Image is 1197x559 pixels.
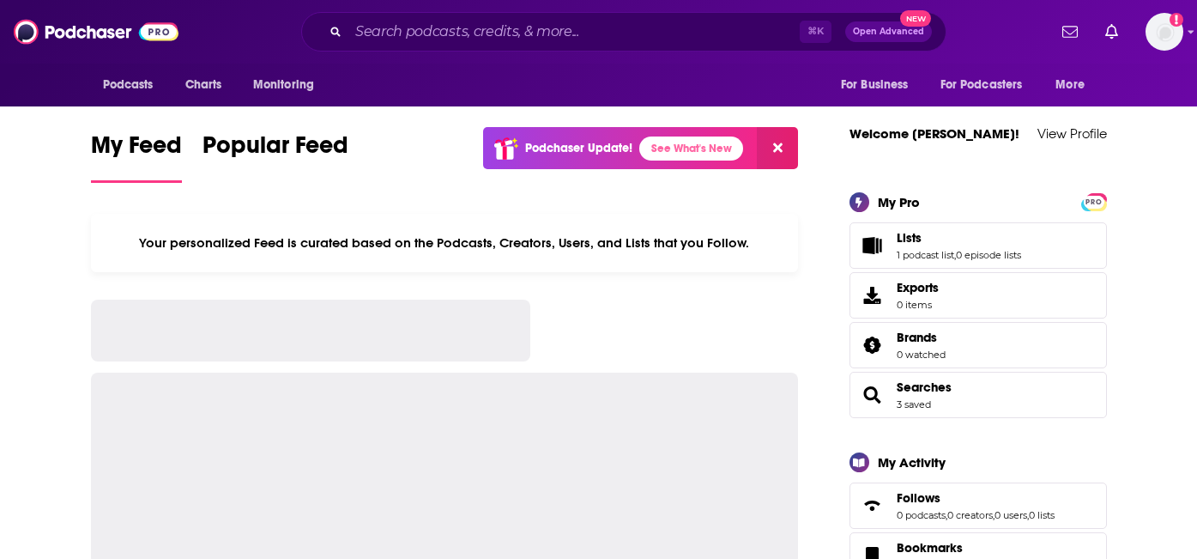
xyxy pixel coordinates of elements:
[1084,194,1104,207] a: PRO
[253,73,314,97] span: Monitoring
[897,540,963,556] span: Bookmarks
[91,131,182,170] span: My Feed
[855,383,890,407] a: Searches
[994,509,1027,521] a: 0 users
[878,194,920,210] div: My Pro
[849,272,1107,319] a: Exports
[878,454,946,471] div: My Activity
[348,18,800,46] input: Search podcasts, credits, & more...
[897,280,939,295] span: Exports
[897,330,937,345] span: Brands
[829,69,930,101] button: open menu
[897,398,931,410] a: 3 saved
[849,372,1107,418] span: Searches
[849,483,1107,529] span: Follows
[185,73,222,97] span: Charts
[947,509,993,521] a: 0 creators
[855,283,890,307] span: Exports
[1037,125,1107,142] a: View Profile
[1170,13,1183,27] svg: Add a profile image
[91,69,176,101] button: open menu
[1146,13,1183,51] img: User Profile
[1084,196,1104,209] span: PRO
[897,540,997,556] a: Bookmarks
[841,73,909,97] span: For Business
[897,230,922,246] span: Lists
[1027,509,1029,521] span: ,
[897,299,939,311] span: 0 items
[849,322,1107,368] span: Brands
[849,125,1019,142] a: Welcome [PERSON_NAME]!
[203,131,348,170] span: Popular Feed
[897,509,946,521] a: 0 podcasts
[954,249,956,261] span: ,
[91,214,799,272] div: Your personalized Feed is curated based on the Podcasts, Creators, Users, and Lists that you Follow.
[174,69,233,101] a: Charts
[855,333,890,357] a: Brands
[241,69,336,101] button: open menu
[849,222,1107,269] span: Lists
[929,69,1048,101] button: open menu
[639,137,743,161] a: See What's New
[940,73,1023,97] span: For Podcasters
[853,27,924,36] span: Open Advanced
[91,131,182,183] a: My Feed
[855,234,890,258] a: Lists
[900,10,931,27] span: New
[1146,13,1183,51] button: Show profile menu
[203,131,348,183] a: Popular Feed
[897,330,946,345] a: Brands
[845,21,932,42] button: Open AdvancedNew
[1146,13,1183,51] span: Logged in as PresleyM
[1043,69,1106,101] button: open menu
[956,249,1021,261] a: 0 episode lists
[1029,509,1055,521] a: 0 lists
[897,380,952,395] a: Searches
[301,12,946,52] div: Search podcasts, credits, & more...
[855,494,890,518] a: Follows
[1055,17,1085,46] a: Show notifications dropdown
[897,249,954,261] a: 1 podcast list
[1098,17,1125,46] a: Show notifications dropdown
[897,349,946,361] a: 0 watched
[1055,73,1085,97] span: More
[800,21,831,43] span: ⌘ K
[993,509,994,521] span: ,
[14,15,178,48] img: Podchaser - Follow, Share and Rate Podcasts
[897,490,1055,506] a: Follows
[897,230,1021,246] a: Lists
[103,73,154,97] span: Podcasts
[897,490,940,506] span: Follows
[946,509,947,521] span: ,
[525,141,632,155] p: Podchaser Update!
